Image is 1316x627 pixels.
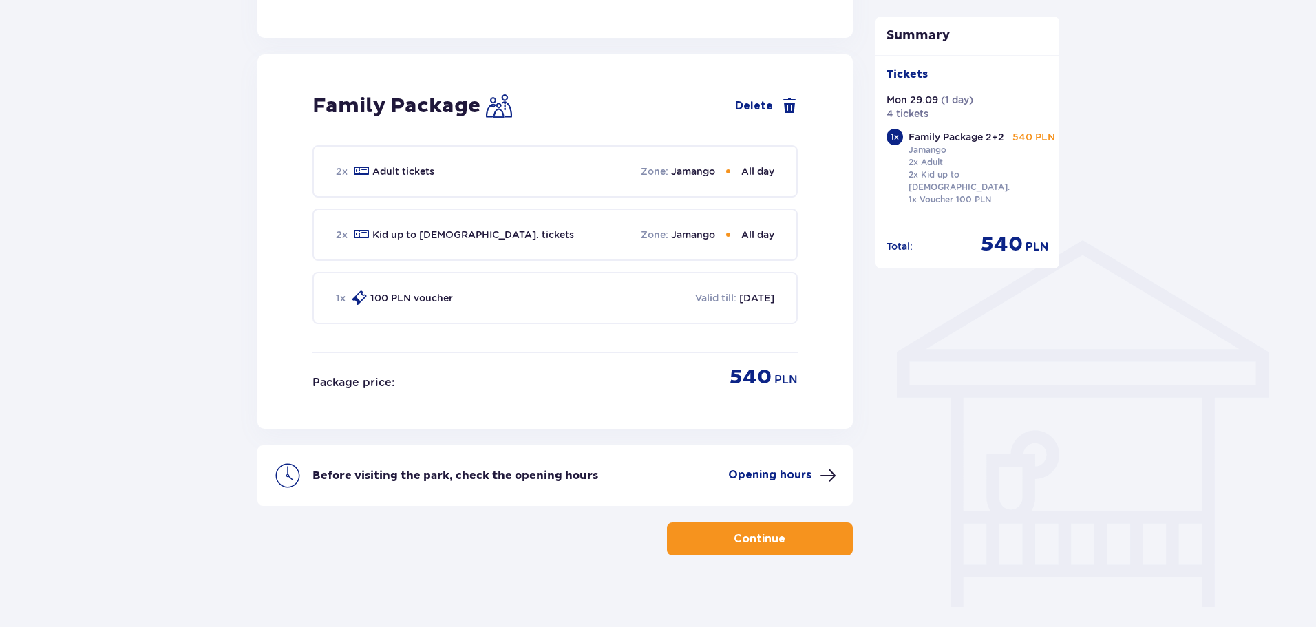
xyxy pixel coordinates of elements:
p: 2 x [336,228,348,242]
p: Zone : [641,164,668,178]
p: 1 x [336,291,346,305]
p: 540 [730,364,772,390]
p: Valid till : [695,291,736,305]
p: Summary [875,28,1060,44]
p: 540 PLN [1012,130,1055,144]
p: [DATE] [739,291,774,305]
p: Jamango [909,144,946,156]
button: Continue [667,522,853,555]
p: Package price [312,375,392,390]
p: ( 1 day ) [941,93,973,107]
p: Jamango [671,164,715,178]
img: Family Icon [486,93,512,119]
p: Opening hours [728,467,811,482]
p: 540 [981,231,1023,257]
p: All day [741,228,774,242]
p: Zone : [641,228,668,242]
p: Jamango [671,228,715,242]
div: 1 x [887,129,903,145]
p: : [392,375,394,390]
a: Delete [735,98,798,114]
p: Family Package [312,93,480,119]
p: PLN [1026,240,1048,255]
p: Before visiting the park, check the opening hours [312,468,598,483]
p: Tickets [887,67,928,82]
p: PLN [774,372,798,387]
p: 2x Adult 2x Kid up to [DEMOGRAPHIC_DATA]. 1x Voucher 100 PLN [909,156,1010,206]
p: Kid up to [DEMOGRAPHIC_DATA]. tickets [372,228,574,242]
p: Adult tickets [372,164,434,178]
p: Total : [887,240,913,253]
p: 2 x [336,164,348,178]
p: Mon 29.09 [887,93,938,107]
button: Opening hours [728,467,836,484]
img: clock icon [274,462,301,489]
p: All day [741,164,774,178]
p: 100 PLN voucher [370,291,453,305]
p: 4 tickets [887,107,928,120]
p: Continue [734,531,785,546]
p: Family Package 2+2 [909,130,1004,144]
